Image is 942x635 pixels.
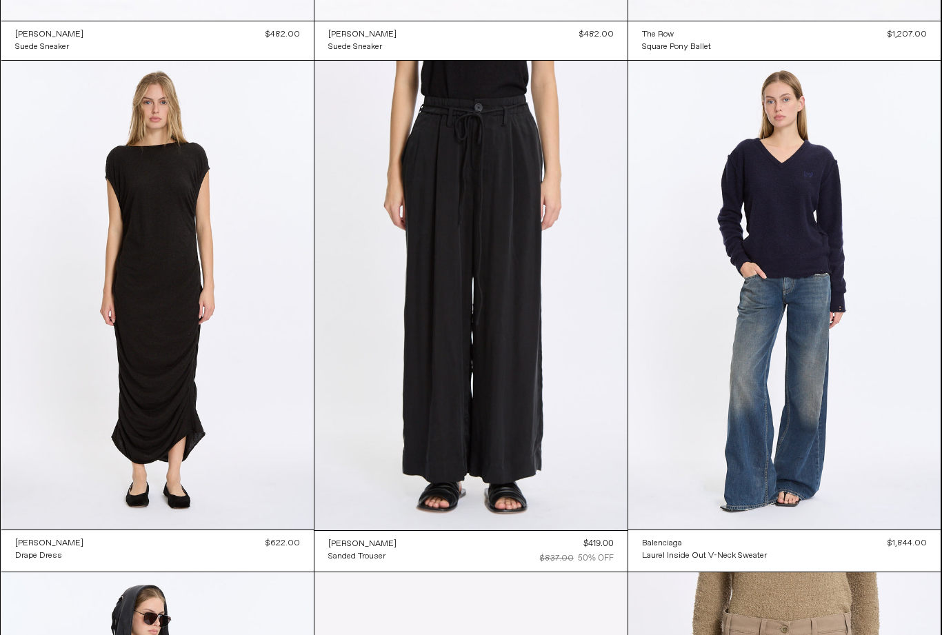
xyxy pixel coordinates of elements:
div: [PERSON_NAME] [15,538,83,550]
a: Laurel Inside Out V-Neck Sweater [642,550,767,562]
div: $482.00 [579,28,614,41]
div: Suede Sneaker [328,41,382,53]
div: Sanded Trouser [328,551,385,563]
a: Suede Sneaker [15,41,83,53]
a: Sanded Trouser [328,550,397,563]
div: 50% OFF [578,552,614,565]
a: Suede Sneaker [328,41,397,53]
div: $622.00 [265,537,300,550]
div: Drape Dress [15,550,62,562]
div: The Row [642,29,674,41]
div: $1,207.00 [888,28,927,41]
div: $1,844.00 [888,537,927,550]
a: The Row [642,28,711,41]
img: Lauren Manoogian Drape Dress [1,61,314,530]
div: $419.00 [583,538,614,550]
img: Lauren Manoogian Sanded Trouser [314,61,628,530]
a: [PERSON_NAME] [328,28,397,41]
a: Balenciaga [642,537,767,550]
div: Balenciaga [642,538,682,550]
div: [PERSON_NAME] [328,29,397,41]
a: Square Pony Ballet [642,41,711,53]
div: $837.00 [540,552,574,565]
a: [PERSON_NAME] [328,538,397,550]
div: Suede Sneaker [15,41,69,53]
div: [PERSON_NAME] [15,29,83,41]
a: [PERSON_NAME] [15,537,83,550]
a: [PERSON_NAME] [15,28,83,41]
a: Drape Dress [15,550,83,562]
div: $482.00 [265,28,300,41]
div: Laurel Inside Out V-Neck Sweater [642,550,767,562]
img: Balenciaga Laurel Inside Out V-Neck Sweater [628,61,941,530]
